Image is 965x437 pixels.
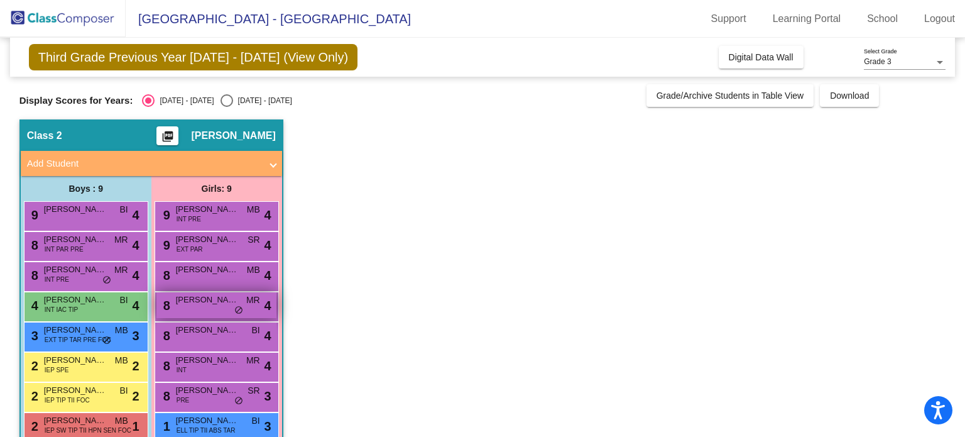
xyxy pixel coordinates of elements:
[176,233,239,246] span: [PERSON_NAME]
[248,233,259,246] span: SR
[133,387,139,406] span: 2
[160,268,170,282] span: 8
[151,176,282,201] div: Girls: 9
[914,9,965,29] a: Logout
[763,9,851,29] a: Learning Portal
[176,203,239,216] span: [PERSON_NAME]
[44,324,107,336] span: [PERSON_NAME]
[28,208,38,222] span: 9
[119,384,128,397] span: BI
[864,57,891,66] span: Grade 3
[19,95,133,106] span: Display Scores for Years:
[45,426,131,435] span: IEP SW TIP TII HPN SEN FOC
[44,263,107,276] span: [PERSON_NAME]
[102,336,111,346] span: do_not_disturb_alt
[176,384,239,397] span: [PERSON_NAME]
[119,203,128,216] span: BI
[155,95,214,106] div: [DATE] - [DATE]
[160,359,170,373] span: 8
[133,206,139,224] span: 4
[247,203,260,216] span: MB
[646,84,814,107] button: Grade/Archive Students in Table View
[45,396,90,405] span: IEP TIP TII FOC
[114,263,128,277] span: MR
[115,324,128,337] span: MB
[27,157,261,171] mat-panel-title: Add Student
[820,84,879,107] button: Download
[28,359,38,373] span: 2
[29,44,358,70] span: Third Grade Previous Year [DATE] - [DATE] (View Only)
[177,426,236,435] span: ELL TIP TII ABS TAR
[264,236,271,255] span: 4
[21,151,282,176] mat-expansion-panel-header: Add Student
[160,130,175,148] mat-icon: picture_as_pdf
[28,329,38,343] span: 3
[133,266,139,285] span: 4
[264,206,271,224] span: 4
[264,357,271,375] span: 4
[160,329,170,343] span: 8
[133,357,139,375] span: 2
[176,324,239,336] span: [PERSON_NAME]
[251,414,259,428] span: BI
[176,414,239,427] span: [PERSON_NAME]
[44,203,107,216] span: [PERSON_NAME]
[45,245,84,254] span: INT PAR PRE
[28,268,38,282] span: 8
[234,306,243,316] span: do_not_disturb_alt
[102,275,111,285] span: do_not_disturb_alt
[44,384,107,397] span: [PERSON_NAME]
[657,91,804,101] span: Grade/Archive Students in Table View
[176,354,239,367] span: [PERSON_NAME]
[156,126,178,145] button: Print Students Details
[160,238,170,252] span: 9
[28,419,38,433] span: 2
[21,176,151,201] div: Boys : 9
[177,245,203,254] span: EXT PAR
[28,238,38,252] span: 8
[160,419,170,433] span: 1
[45,305,79,314] span: INT IAC TIP
[251,324,259,337] span: BI
[44,233,107,246] span: [PERSON_NAME]
[264,326,271,345] span: 4
[857,9,908,29] a: School
[264,387,271,406] span: 3
[45,365,69,375] span: IEP SPE
[114,233,128,246] span: MR
[133,326,139,345] span: 3
[264,417,271,436] span: 3
[701,9,756,29] a: Support
[45,335,111,345] span: EXT TIP TAR PRE FOC
[28,299,38,313] span: 4
[830,91,869,101] span: Download
[247,263,260,277] span: MB
[246,294,260,307] span: MR
[160,299,170,313] span: 8
[115,354,128,367] span: MB
[133,296,139,315] span: 4
[264,296,271,315] span: 4
[28,389,38,403] span: 2
[176,263,239,276] span: [PERSON_NAME]
[160,389,170,403] span: 8
[248,384,259,397] span: SR
[729,52,793,62] span: Digital Data Wall
[177,365,187,375] span: INT
[234,396,243,406] span: do_not_disturb_alt
[177,396,190,405] span: PRE
[119,294,128,307] span: BI
[133,417,139,436] span: 1
[233,95,292,106] div: [DATE] - [DATE]
[44,414,107,427] span: [PERSON_NAME]
[246,354,260,367] span: MR
[133,236,139,255] span: 4
[719,46,804,69] button: Digital Data Wall
[45,275,69,284] span: INT PRE
[44,354,107,367] span: [PERSON_NAME]
[115,414,128,428] span: MB
[264,266,271,285] span: 4
[126,9,411,29] span: [GEOGRAPHIC_DATA] - [GEOGRAPHIC_DATA]
[27,130,62,142] span: Class 2
[176,294,239,306] span: [PERSON_NAME] [PERSON_NAME]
